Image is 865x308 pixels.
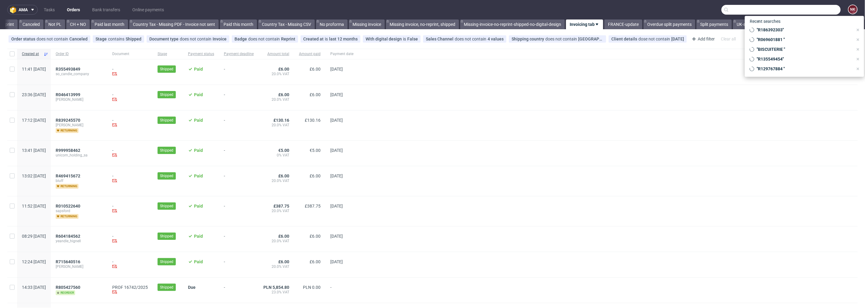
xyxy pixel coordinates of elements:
[310,234,321,239] span: £6.00
[386,19,459,29] a: Missing invoice, no-reprint, shipped
[263,285,289,290] span: PLN 5,854.80
[578,37,603,41] div: [GEOGRAPHIC_DATA]
[22,204,46,208] span: 11:52 [DATE]
[263,178,289,183] span: 20.0% VAT
[56,234,82,239] a: R604184562
[160,148,173,153] span: Shipped
[194,173,203,178] span: Paid
[22,148,46,153] span: 13:41 [DATE]
[278,234,289,239] span: £6.00
[330,67,343,72] span: [DATE]
[194,92,203,97] span: Paid
[330,51,353,57] span: Payment date
[330,204,343,208] span: [DATE]
[112,92,148,103] div: -
[56,123,102,128] span: [PERSON_NAME]
[224,204,254,219] span: -
[56,118,80,123] span: R839245570
[303,37,325,41] span: Created at
[160,66,173,72] span: Shipped
[224,51,254,57] span: Payment deadline
[278,259,289,264] span: £6.00
[56,128,78,133] span: returning
[747,16,783,26] span: Recent searches
[56,204,80,208] span: R010522640
[112,204,148,214] div: -
[754,37,853,43] span: "R069601881 "
[180,37,213,41] span: does not contain
[224,259,254,270] span: -
[310,173,321,178] span: £6.00
[278,148,289,153] span: €5.00
[310,92,321,97] span: £6.00
[330,173,343,178] span: [DATE]
[305,204,321,208] span: £387.75
[112,285,148,290] a: PROF 16742/2025
[56,208,102,213] span: sapsford
[273,204,289,208] span: £387.75
[754,27,853,33] span: "R186392303"
[56,67,80,72] span: R355493849
[149,37,180,41] span: Document type
[112,51,148,57] span: Document
[258,19,315,29] a: Country Tax - Missing CSV
[194,234,203,239] span: Paid
[112,67,148,77] div: -
[22,118,46,123] span: 17:12 [DATE]
[56,290,75,295] span: reorder
[89,5,124,15] a: Bank transfers
[349,19,385,29] a: Missing invoice
[158,51,178,57] span: Stage
[22,92,46,97] span: 23:36 [DATE]
[194,118,203,123] span: Paid
[56,259,80,264] span: R715640516
[56,214,78,219] span: returning
[56,72,102,76] span: so_candle_company
[56,148,82,153] a: R999958462
[263,123,289,128] span: 20.0% VAT
[303,285,321,290] span: PLN 0.00
[234,37,248,41] span: Badge
[56,153,102,158] span: unicom_holding_sa
[160,259,173,264] span: Shipped
[126,37,141,41] div: Shipped
[56,259,82,264] a: R715640516
[194,259,203,264] span: Paid
[671,37,684,41] div: [DATE]
[22,285,46,290] span: 14:33 [DATE]
[56,285,82,290] a: R805427560
[310,148,321,153] span: €5.00
[56,173,80,178] span: R469415672
[188,285,196,290] span: Due
[19,19,43,29] a: Canceled
[56,173,82,178] a: R469415672
[697,19,732,29] a: Split payments
[263,51,289,57] span: Amount total
[22,234,46,239] span: 08:29 [DATE]
[754,46,853,52] span: "BISCUITERIE "
[407,37,418,41] div: False
[460,19,565,29] a: Missing-invoice-no-reprint-shipped-no-digital-design
[56,239,102,243] span: yeandle_hignell
[56,204,82,208] a: R010522640
[733,19,762,29] a: UK-shipped
[56,178,102,183] span: bluff
[220,19,257,29] a: Paid this month
[263,208,289,213] span: 20.0% VAT
[36,37,69,41] span: does not contain
[316,19,348,29] a: No proforma
[611,37,638,41] span: Client details
[129,5,168,15] a: Online payments
[263,97,289,102] span: 20.0% VAT
[194,148,203,153] span: Paid
[224,92,254,103] span: -
[305,118,321,123] span: £130.16
[56,67,82,72] a: R355493849
[56,92,82,97] a: R046413999
[604,19,642,29] a: FRANCE-update
[455,37,488,41] span: does not contain
[248,37,281,41] span: does not contain
[56,97,102,102] span: [PERSON_NAME]
[40,5,58,15] a: Tasks
[56,184,78,189] span: returning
